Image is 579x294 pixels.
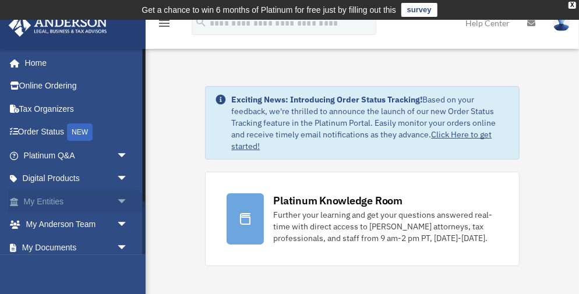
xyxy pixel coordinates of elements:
[142,3,396,17] div: Get a chance to win 6 months of Platinum for free just by filling out this
[553,15,570,31] img: User Pic
[116,144,140,168] span: arrow_drop_down
[8,213,146,236] a: My Anderson Teamarrow_drop_down
[401,3,437,17] a: survey
[116,213,140,237] span: arrow_drop_down
[8,167,146,190] a: Digital Productsarrow_drop_down
[157,20,171,30] a: menu
[231,94,509,152] div: Based on your feedback, we're thrilled to announce the launch of our new Order Status Tracking fe...
[273,209,497,244] div: Further your learning and get your questions answered real-time with direct access to [PERSON_NAM...
[5,14,111,37] img: Anderson Advisors Platinum Portal
[231,94,422,105] strong: Exciting News: Introducing Order Status Tracking!
[8,97,146,121] a: Tax Organizers
[8,236,146,259] a: My Documentsarrow_drop_down
[569,2,576,9] div: close
[273,193,403,208] div: Platinum Knowledge Room
[8,190,146,213] a: My Entitiesarrow_drop_down
[67,123,93,141] div: NEW
[116,236,140,260] span: arrow_drop_down
[8,75,146,98] a: Online Ordering
[116,190,140,214] span: arrow_drop_down
[8,144,146,167] a: Platinum Q&Aarrow_drop_down
[231,129,492,151] a: Click Here to get started!
[195,16,207,29] i: search
[116,167,140,191] span: arrow_drop_down
[8,51,140,75] a: Home
[8,121,146,144] a: Order StatusNEW
[205,172,519,266] a: Platinum Knowledge Room Further your learning and get your questions answered real-time with dire...
[157,16,171,30] i: menu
